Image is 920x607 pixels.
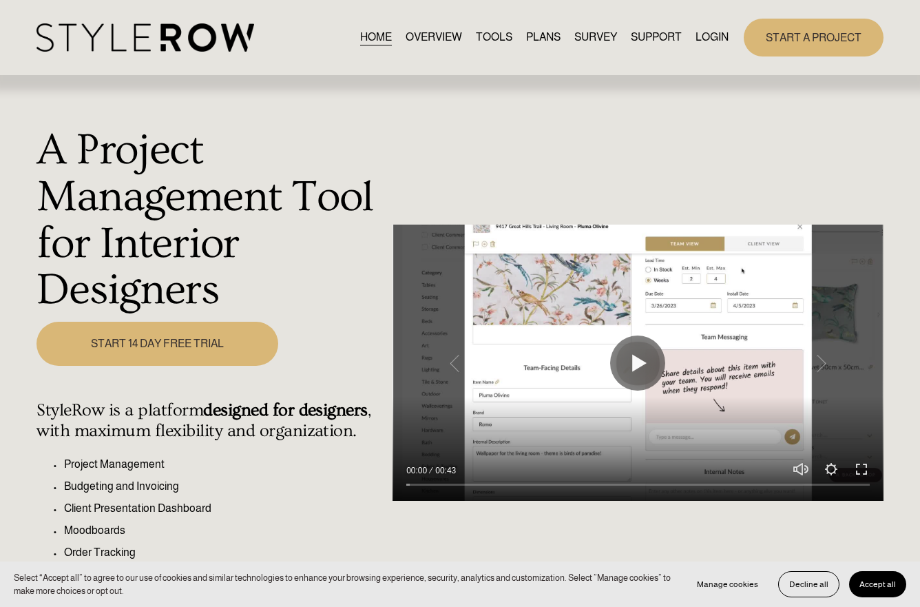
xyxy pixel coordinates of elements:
a: SURVEY [574,28,617,47]
p: Order Tracking [64,544,385,561]
p: Budgeting and Invoicing [64,478,385,495]
button: Play [610,336,665,391]
strong: designed for designers [203,400,368,420]
a: PLANS [526,28,561,47]
a: HOME [360,28,392,47]
a: LOGIN [696,28,729,47]
p: Select “Accept all” to agree to our use of cookies and similar technologies to enhance your brows... [14,571,673,597]
a: START A PROJECT [744,19,884,56]
div: Current time [406,464,430,477]
span: Accept all [859,579,896,589]
h4: StyleRow is a platform , with maximum flexibility and organization. [36,400,385,442]
p: Client Presentation Dashboard [64,500,385,517]
span: Decline all [789,579,828,589]
div: Duration [430,464,459,477]
p: Moodboards [64,522,385,539]
a: START 14 DAY FREE TRIAL [36,322,278,366]
input: Seek [406,480,869,489]
span: SUPPORT [631,29,682,45]
a: TOOLS [476,28,512,47]
h1: A Project Management Tool for Interior Designers [36,127,385,314]
a: OVERVIEW [406,28,462,47]
p: Project Management [64,456,385,473]
img: StyleRow [36,23,253,52]
button: Manage cookies [687,571,769,597]
a: folder dropdown [631,28,682,47]
button: Decline all [778,571,839,597]
span: Manage cookies [697,579,758,589]
button: Accept all [849,571,906,597]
